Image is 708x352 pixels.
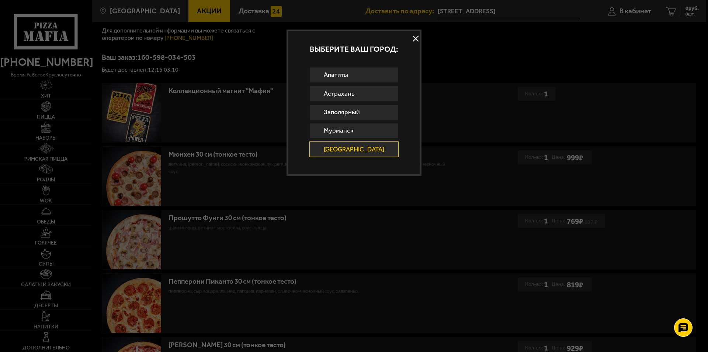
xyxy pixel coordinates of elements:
[309,141,399,157] a: [GEOGRAPHIC_DATA]
[288,45,420,53] p: Выберите ваш город:
[309,123,399,139] a: Мурманск
[309,67,399,83] a: Апатиты
[309,105,399,120] a: Заполярный
[309,86,399,101] a: Астрахань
